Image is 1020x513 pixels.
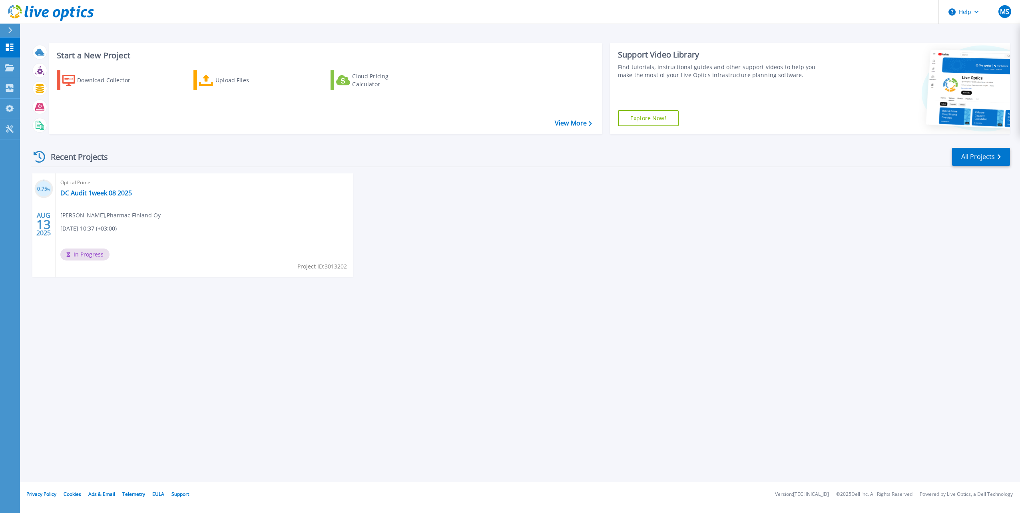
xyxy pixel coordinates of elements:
a: All Projects [952,148,1010,166]
span: [DATE] 10:37 (+03:00) [60,224,117,233]
a: Ads & Email [88,491,115,497]
h3: Start a New Project [57,51,592,60]
a: Telemetry [122,491,145,497]
span: [PERSON_NAME] , Pharmac Finland Oy [60,211,161,220]
span: In Progress [60,249,110,260]
span: 13 [36,221,51,228]
span: Project ID: 3013202 [297,262,347,271]
a: Upload Files [193,70,283,90]
li: © 2025 Dell Inc. All Rights Reserved [836,492,912,497]
span: Optical Prime [60,178,348,187]
div: Cloud Pricing Calculator [352,72,416,88]
a: Privacy Policy [26,491,56,497]
span: MS [1000,8,1009,15]
h3: 0.75 [34,185,53,194]
a: Cloud Pricing Calculator [331,70,420,90]
a: Cookies [64,491,81,497]
a: Explore Now! [618,110,679,126]
a: Support [171,491,189,497]
div: Find tutorials, instructional guides and other support videos to help you make the most of your L... [618,63,825,79]
a: DC Audit 1week 08 2025 [60,189,132,197]
div: Download Collector [77,72,141,88]
a: EULA [152,491,164,497]
div: AUG 2025 [36,210,51,239]
a: View More [555,119,592,127]
div: Upload Files [215,72,279,88]
a: Download Collector [57,70,146,90]
div: Recent Projects [31,147,119,167]
li: Powered by Live Optics, a Dell Technology [920,492,1013,497]
div: Support Video Library [618,50,825,60]
li: Version: [TECHNICAL_ID] [775,492,829,497]
span: % [47,187,50,191]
